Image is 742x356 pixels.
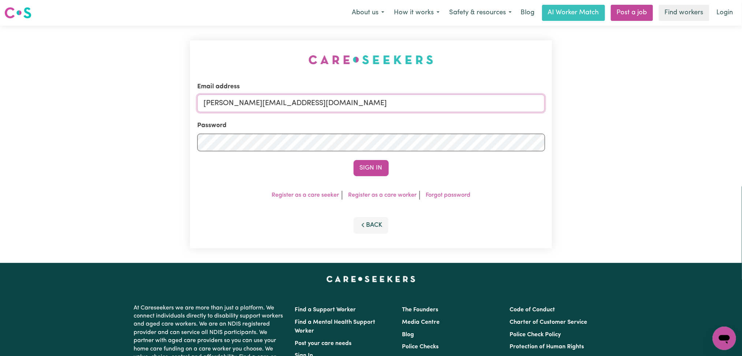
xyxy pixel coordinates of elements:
[444,5,517,21] button: Safety & resources
[659,5,709,21] a: Find workers
[611,5,653,21] a: Post a job
[295,341,352,346] a: Post your care needs
[348,192,417,198] a: Register as a care worker
[354,217,389,233] button: Back
[426,192,470,198] a: Forgot password
[402,344,439,350] a: Police Checks
[517,5,539,21] a: Blog
[347,5,389,21] button: About us
[272,192,339,198] a: Register as a care seeker
[402,319,440,325] a: Media Centre
[197,94,545,112] input: Email address
[510,319,587,325] a: Charter of Customer Service
[295,307,356,313] a: Find a Support Worker
[713,327,736,350] iframe: Button to launch messaging window
[510,332,561,338] a: Police Check Policy
[510,344,584,350] a: Protection of Human Rights
[712,5,738,21] a: Login
[389,5,444,21] button: How it works
[197,121,227,130] label: Password
[327,276,415,282] a: Careseekers home page
[295,319,376,334] a: Find a Mental Health Support Worker
[197,82,240,92] label: Email address
[354,160,389,176] button: Sign In
[4,4,31,21] a: Careseekers logo
[4,6,31,19] img: Careseekers logo
[510,307,555,313] a: Code of Conduct
[402,307,439,313] a: The Founders
[542,5,605,21] a: AI Worker Match
[402,332,414,338] a: Blog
